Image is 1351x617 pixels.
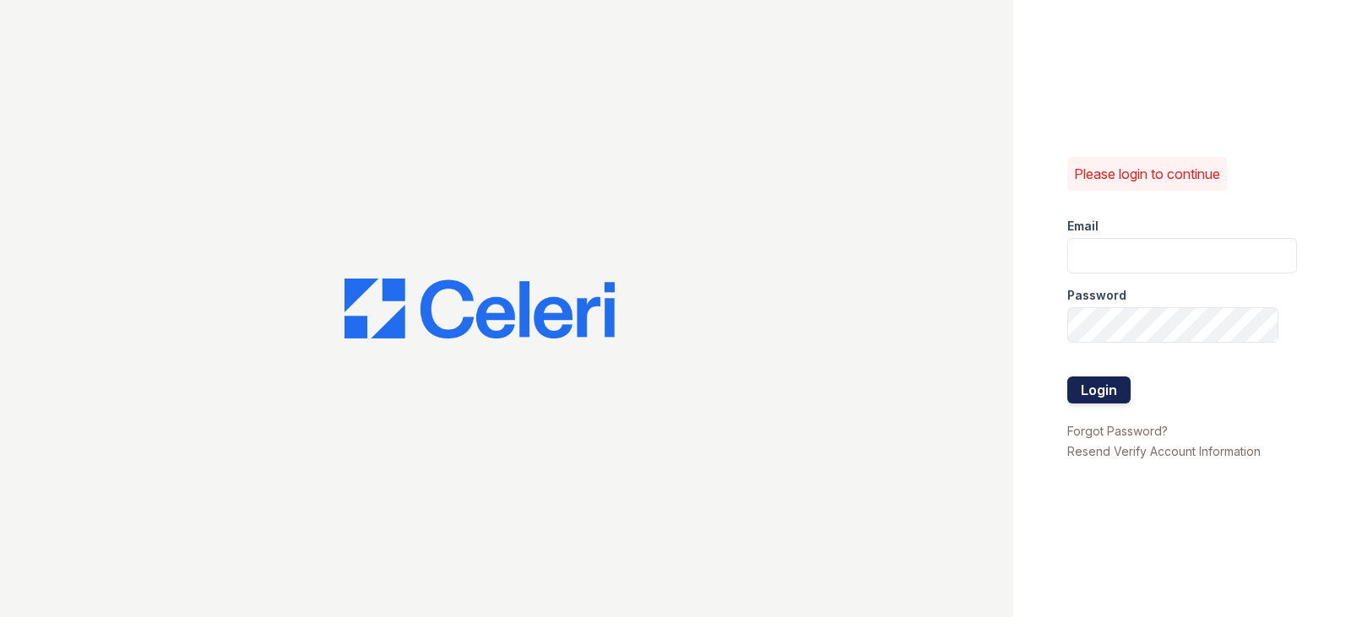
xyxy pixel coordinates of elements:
[1074,164,1220,184] p: Please login to continue
[1067,376,1131,403] button: Login
[1067,424,1168,438] a: Forgot Password?
[1067,218,1099,235] label: Email
[345,279,615,339] img: CE_Logo_Blue-a8612792a0a2168367f1c8372b55b34899dd931a85d93a1a3d3e32e68fde9ad4.png
[1067,287,1126,304] label: Password
[1067,444,1261,458] a: Resend Verify Account Information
